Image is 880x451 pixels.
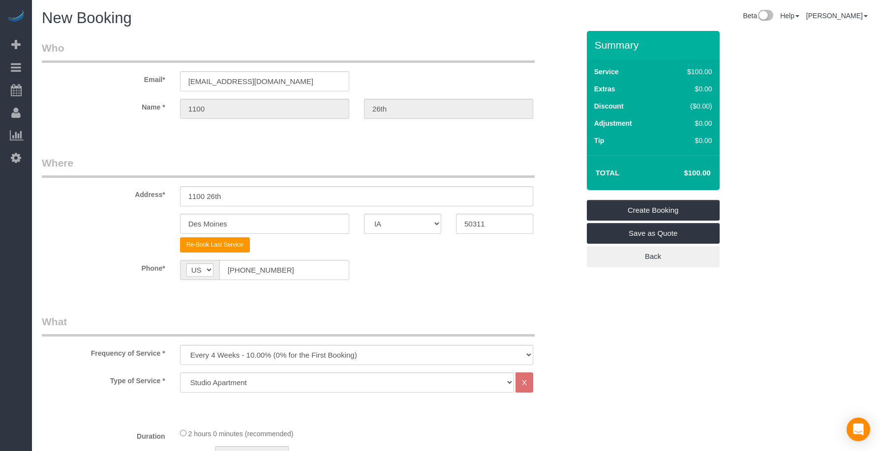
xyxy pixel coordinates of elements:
legend: Who [42,41,535,63]
h4: $100.00 [654,169,710,177]
div: $0.00 [667,136,712,145]
a: Beta [743,12,773,20]
label: Discount [594,101,624,111]
a: Create Booking [587,200,720,221]
legend: What [42,314,535,337]
button: Re-Book Last Service [180,237,250,253]
span: 2 hours 0 minutes (recommended) [188,430,294,438]
a: Help [780,12,799,20]
strong: Total [596,169,620,177]
img: New interface [757,10,773,23]
input: City* [180,214,349,234]
a: [PERSON_NAME] [806,12,868,20]
div: Open Intercom Messenger [847,418,870,441]
label: Name * [34,99,173,112]
label: Type of Service * [34,372,173,386]
label: Tip [594,136,605,145]
label: Service [594,67,619,77]
label: Duration [34,428,173,441]
label: Frequency of Service * [34,345,173,358]
input: Zip Code* [456,214,533,234]
div: $0.00 [667,118,712,128]
h3: Summary [595,39,715,51]
a: Save as Quote [587,223,720,244]
label: Phone* [34,260,173,273]
input: Phone* [219,260,349,280]
input: Email* [180,71,349,91]
a: Back [587,246,720,267]
span: New Booking [42,9,132,27]
label: Email* [34,71,173,85]
legend: Where [42,156,535,178]
div: ($0.00) [667,101,712,111]
input: Last Name* [364,99,533,119]
label: Address* [34,186,173,199]
img: Automaid Logo [6,10,26,24]
label: Extras [594,84,615,94]
input: First Name* [180,99,349,119]
label: Adjustment [594,118,632,128]
div: $100.00 [667,67,712,77]
div: $0.00 [667,84,712,94]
